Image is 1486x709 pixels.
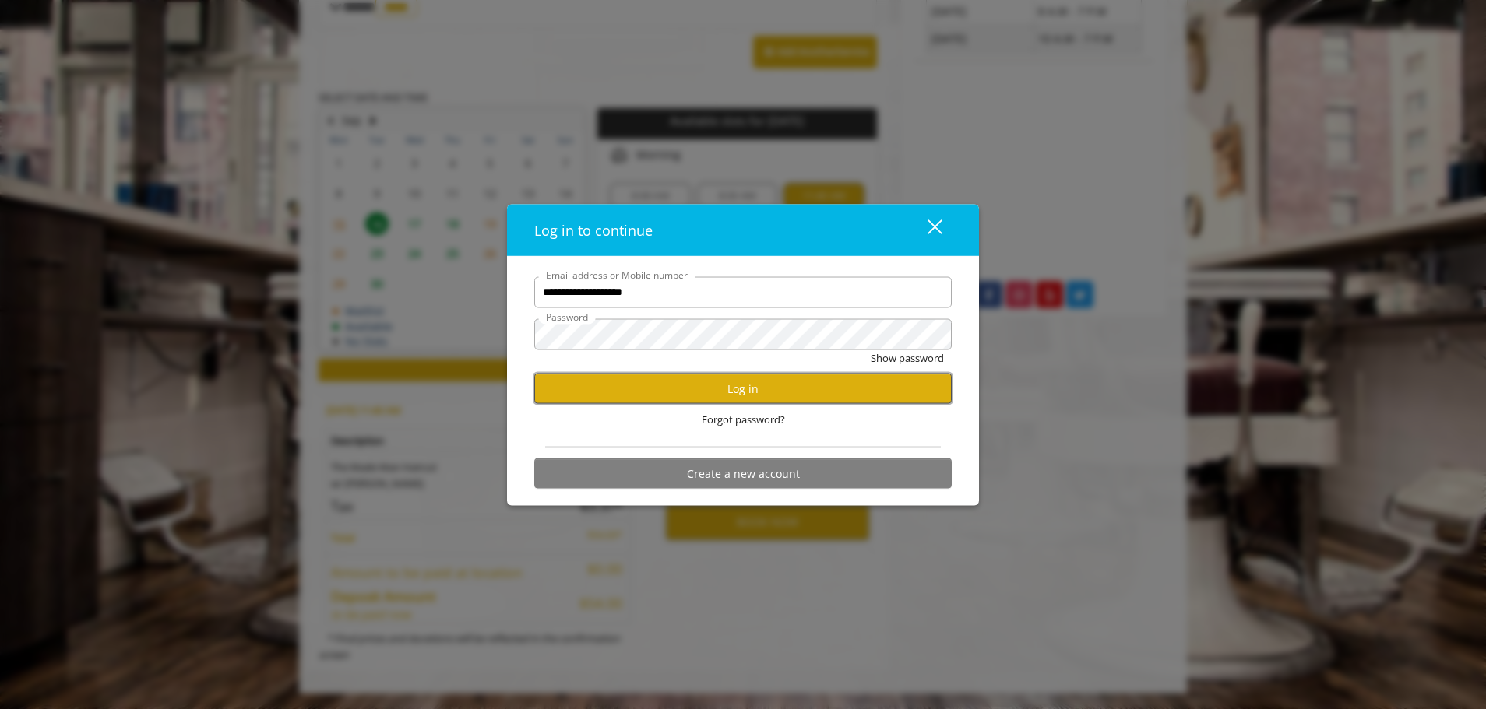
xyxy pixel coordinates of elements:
input: Email address or Mobile number [534,276,952,307]
button: Show password [871,349,944,366]
button: close dialog [899,214,952,246]
span: Forgot password? [702,412,785,428]
input: Password [534,318,952,349]
label: Email address or Mobile number [538,267,695,282]
span: Log in to continue [534,220,653,239]
label: Password [538,309,596,324]
button: Create a new account [534,458,952,489]
button: Log in [534,374,952,404]
div: close dialog [910,218,941,241]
